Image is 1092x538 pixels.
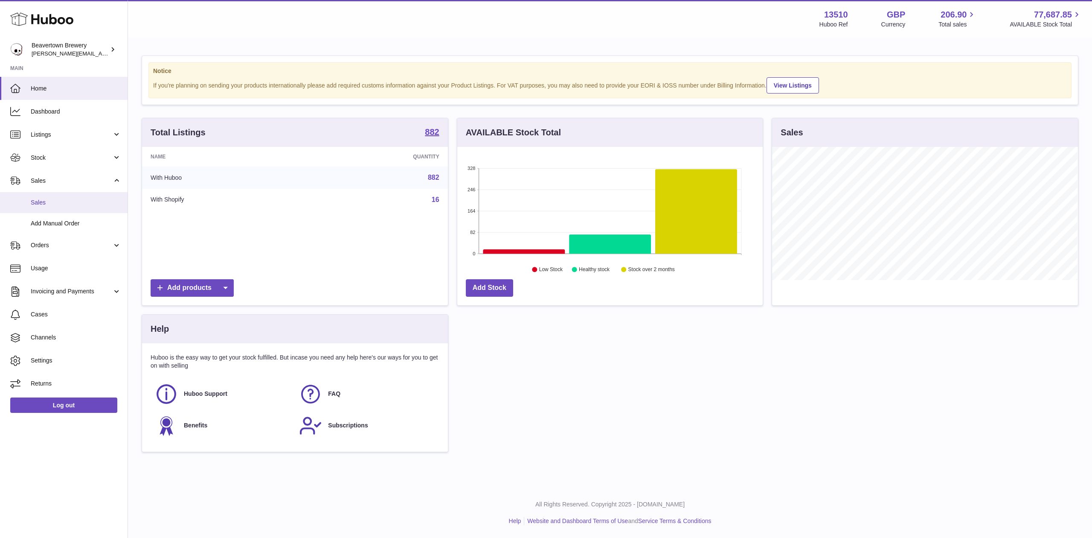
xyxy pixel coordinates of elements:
[31,310,121,319] span: Cases
[299,414,435,437] a: Subscriptions
[184,390,227,398] span: Huboo Support
[135,500,1085,509] p: All Rights Reserved. Copyright 2025 - [DOMAIN_NAME]
[938,9,976,29] a: 206.90 Total sales
[628,267,675,273] text: Stock over 2 months
[1010,9,1082,29] a: 77,687.85 AVAILABLE Stock Total
[31,108,121,116] span: Dashboard
[31,85,121,93] span: Home
[819,20,848,29] div: Huboo Ref
[473,251,475,256] text: 0
[881,20,906,29] div: Currency
[184,421,207,430] span: Benefits
[527,518,628,524] a: Website and Dashboard Terms of Use
[31,380,121,388] span: Returns
[425,128,439,136] strong: 882
[31,199,121,207] span: Sales
[31,241,112,249] span: Orders
[539,267,563,273] text: Low Stock
[307,147,447,167] th: Quantity
[31,154,112,162] span: Stock
[432,196,439,203] a: 16
[466,127,561,138] h3: AVAILABLE Stock Total
[142,189,307,211] td: With Shopify
[10,43,23,56] img: Matthew.McCormack@beavertownbrewery.co.uk
[428,174,439,181] a: 882
[31,131,112,139] span: Listings
[781,127,803,138] h3: Sales
[579,267,610,273] text: Healthy stock
[470,230,475,235] text: 82
[938,20,976,29] span: Total sales
[151,127,206,138] h3: Total Listings
[153,67,1067,75] strong: Notice
[328,390,340,398] span: FAQ
[151,354,439,370] p: Huboo is the easy way to get your stock fulfilled. But incase you need any help here's our ways f...
[1010,20,1082,29] span: AVAILABLE Stock Total
[524,517,711,525] li: and
[155,383,290,406] a: Huboo Support
[941,9,967,20] span: 206.90
[151,279,234,297] a: Add products
[31,219,121,228] span: Add Manual Order
[887,9,905,20] strong: GBP
[299,383,435,406] a: FAQ
[767,77,819,94] a: View Listings
[31,357,121,365] span: Settings
[32,50,217,57] span: [PERSON_NAME][EMAIL_ADDRESS][PERSON_NAME][DOMAIN_NAME]
[32,41,108,58] div: Beavertown Brewery
[31,264,121,272] span: Usage
[142,167,307,189] td: With Huboo
[31,287,112,295] span: Invoicing and Payments
[1034,9,1072,20] span: 77,687.85
[468,187,475,192] text: 246
[142,147,307,167] th: Name
[155,414,290,437] a: Benefits
[425,128,439,138] a: 882
[466,279,513,297] a: Add Stock
[468,208,475,213] text: 164
[31,333,121,342] span: Channels
[153,76,1067,94] div: If you're planning on sending your products internationally please add required customs informati...
[10,398,117,413] a: Log out
[638,518,712,524] a: Service Terms & Conditions
[31,177,112,185] span: Sales
[151,323,169,335] h3: Help
[509,518,521,524] a: Help
[468,166,475,171] text: 328
[824,9,848,20] strong: 13510
[328,421,368,430] span: Subscriptions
